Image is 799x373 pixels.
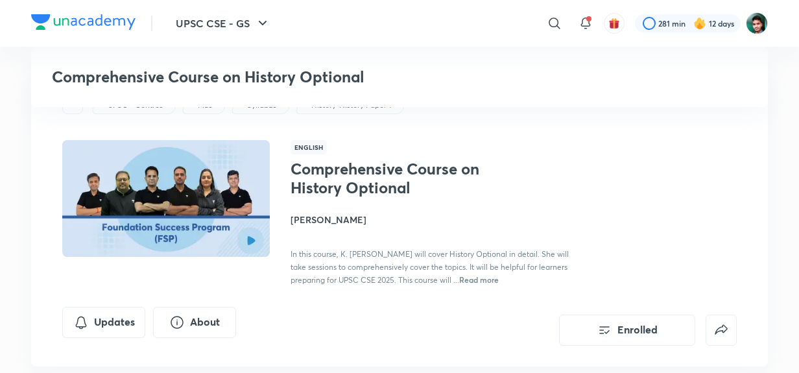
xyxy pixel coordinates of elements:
[608,18,620,29] img: avatar
[153,307,236,338] button: About
[52,67,560,86] h3: Comprehensive Course on History Optional
[291,160,503,197] h1: Comprehensive Course on History Optional
[291,249,569,285] span: In this course, K. [PERSON_NAME] will cover History Optional in detail. She will take sessions to...
[559,315,695,346] button: Enrolled
[291,213,581,226] h4: [PERSON_NAME]
[31,14,136,33] a: Company Logo
[604,13,625,34] button: avatar
[746,12,768,34] img: Avinash Gupta
[291,140,327,154] span: English
[706,315,737,346] button: false
[62,307,145,338] button: Updates
[459,274,499,285] span: Read more
[693,17,706,30] img: streak
[31,14,136,30] img: Company Logo
[60,139,272,258] img: Thumbnail
[168,10,278,36] button: UPSC CSE - GS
